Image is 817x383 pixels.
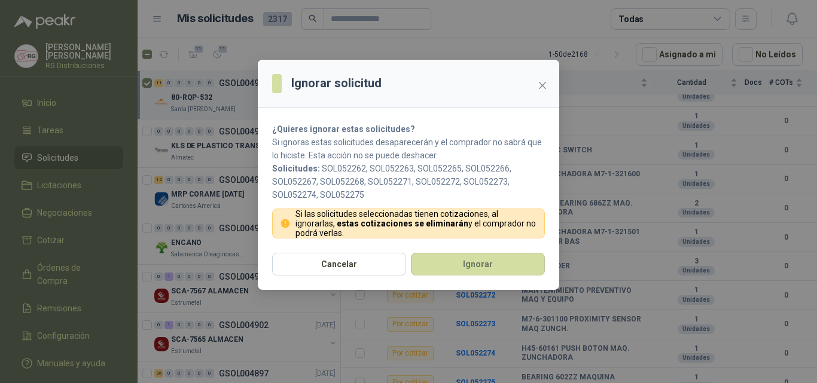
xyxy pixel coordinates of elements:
button: Ignorar [411,253,545,275]
span: close [538,81,547,90]
h3: Ignorar solicitud [291,74,382,93]
b: Solicitudes: [272,164,320,173]
button: Close [533,76,552,95]
button: Cancelar [272,253,406,275]
strong: estas cotizaciones se eliminarán [337,219,468,228]
p: SOL052262, SOL052263, SOL052265, SOL052266, SOL052267, SOL052268, SOL052271, SOL052272, SOL052273... [272,162,545,201]
p: Si las solicitudes seleccionadas tienen cotizaciones, al ignorarlas, y el comprador no podrá verlas. [295,209,538,238]
strong: ¿Quieres ignorar estas solicitudes? [272,124,415,134]
p: Si ignoras estas solicitudes desaparecerán y el comprador no sabrá que lo hiciste. Esta acción no... [272,136,545,162]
